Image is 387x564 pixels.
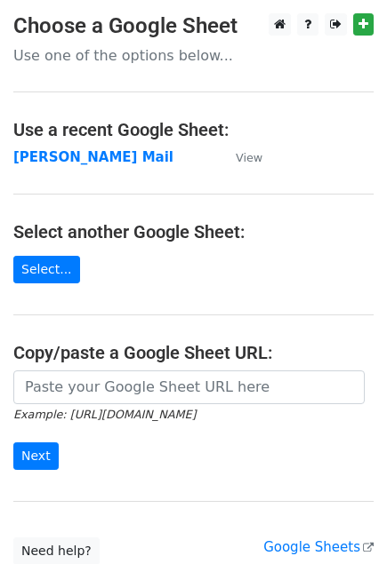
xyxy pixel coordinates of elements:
small: Example: [URL][DOMAIN_NAME] [13,408,196,421]
input: Paste your Google Sheet URL here [13,370,365,404]
h3: Choose a Google Sheet [13,13,374,39]
input: Next [13,442,59,470]
a: Select... [13,256,80,283]
small: View [236,151,262,164]
p: Use one of the options below... [13,46,374,65]
a: View [218,149,262,165]
h4: Use a recent Google Sheet: [13,119,374,140]
h4: Copy/paste a Google Sheet URL: [13,342,374,363]
a: [PERSON_NAME] Mail [13,149,173,165]
a: Google Sheets [263,539,374,555]
h4: Select another Google Sheet: [13,221,374,242]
